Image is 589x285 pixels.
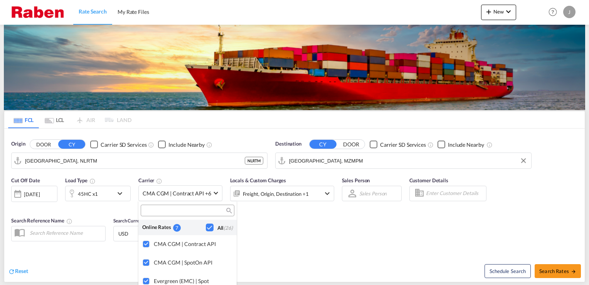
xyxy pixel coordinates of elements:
[217,224,233,231] div: All
[173,224,181,232] div: 7
[154,259,231,266] div: CMA CGM | SpotOn API
[154,278,231,284] div: Evergreen (EMC) | Spot
[142,224,173,231] div: Online Rates
[226,208,231,214] md-icon: icon-magnify
[154,241,231,247] div: CMA CGM | Contract API
[206,224,233,231] md-checkbox: Checkbox No Ink
[224,225,233,231] span: (26)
